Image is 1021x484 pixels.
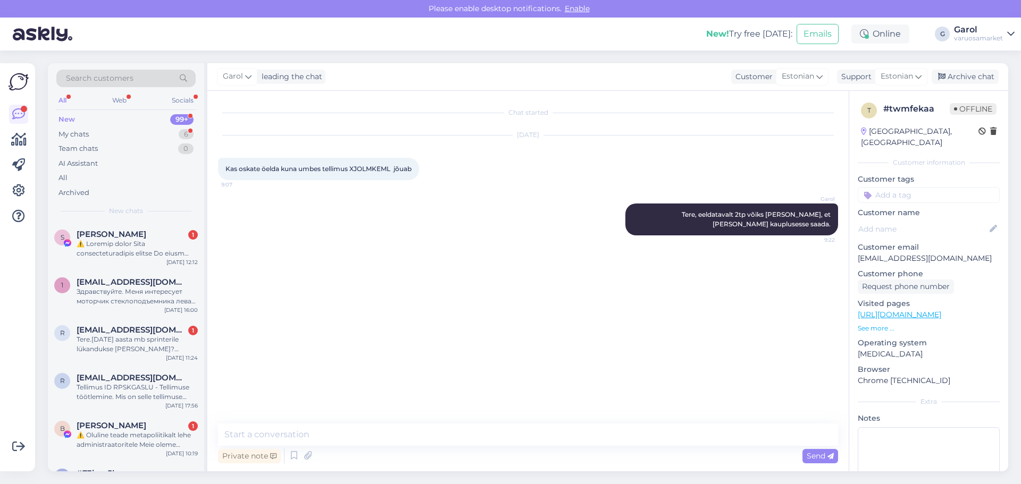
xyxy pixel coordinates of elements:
span: Offline [950,103,997,115]
div: 6 [179,129,194,140]
span: Garol [795,195,835,203]
div: Web [110,94,129,107]
p: Visited pages [858,298,1000,309]
span: 1984andrei.v@gmail.com [77,277,187,287]
span: 1 [61,281,63,289]
span: Kas oskate öelda kuna umbes tellimus XJOLMKEML jõuab [225,165,412,173]
span: Bakary Koné [77,421,146,430]
div: Online [851,24,909,44]
button: Emails [797,24,839,44]
div: Tere.[DATE] aasta mb sprinterile lükandukse [PERSON_NAME]?parempoolset [77,335,198,354]
p: [MEDICAL_DATA] [858,349,1000,360]
div: # twmfekaa [883,103,950,115]
div: Customer information [858,158,1000,167]
div: Garol [954,26,1003,34]
div: 99+ [170,114,194,125]
p: Customer email [858,242,1000,253]
div: Здравствуйте. Меня интересует моторчик стеклоподъемника левая сторона. Машина ford transit custom... [77,287,198,306]
div: 1 [188,421,198,431]
a: Garolvaruosamarket [954,26,1015,43]
span: Tere, eeldatavalt 2tp võiks [PERSON_NAME], et [PERSON_NAME] kauplusesse saada. [682,210,832,228]
div: Team chats [58,143,98,154]
div: Tellimus ID RPSKGASLU - Tellimuse töötlemine. Mis on selle tellimuse eeldatav tarne, pidi olema 1... [77,383,198,402]
div: [GEOGRAPHIC_DATA], [GEOGRAPHIC_DATA] [861,126,978,148]
a: [URL][DOMAIN_NAME] [858,310,941,319]
div: All [56,94,69,107]
span: 9:07 [221,181,261,189]
div: Archived [58,188,89,198]
div: ⚠️ Loremip dolor Sita consecteturadipis elitse Do eiusm Temp incididuntut laboreet. Dolorem aliqu... [77,239,198,258]
div: Archive chat [932,70,999,84]
span: New chats [109,206,143,216]
div: 1 [188,230,198,240]
div: Support [837,71,872,82]
div: Socials [170,94,196,107]
div: Chat started [218,108,838,117]
div: My chats [58,129,89,140]
img: Askly Logo [9,72,29,92]
span: S [61,233,64,241]
span: B [60,424,65,432]
span: r [60,377,65,385]
div: New [58,114,75,125]
p: Customer name [858,207,1000,218]
span: Send [807,451,834,461]
div: Try free [DATE]: [706,28,792,40]
div: ⚠️ Oluline teade metapoliitikalt lehe administraatoritele Meie oleme metapoliitika tugimeeskond. ... [77,430,198,449]
div: [DATE] 17:56 [165,402,198,410]
div: [DATE] 12:12 [166,258,198,266]
p: See more ... [858,324,1000,333]
span: ralftammist@gmail.com [77,325,187,335]
p: Chrome [TECHNICAL_ID] [858,375,1000,386]
div: AI Assistant [58,158,98,169]
span: Enable [562,4,593,13]
div: [DATE] 10:19 [166,449,198,457]
span: 9:22 [795,236,835,244]
div: Request phone number [858,279,954,294]
span: #73izxz5b [77,469,118,478]
b: New! [706,29,729,39]
span: Sandra Bruno [77,230,146,239]
div: [DATE] 16:00 [164,306,198,314]
div: Customer [731,71,773,82]
span: Estonian [782,71,814,82]
span: t [867,106,871,114]
span: Garol [223,71,243,82]
input: Add name [858,223,987,235]
p: Customer phone [858,268,1000,279]
div: varuosamarket [954,34,1003,43]
div: 0 [178,143,194,154]
p: [EMAIL_ADDRESS][DOMAIN_NAME] [858,253,1000,264]
p: Operating system [858,337,1000,349]
input: Add a tag [858,187,1000,203]
div: G [935,27,950,41]
div: Extra [858,397,1000,406]
div: [DATE] 11:24 [166,354,198,362]
p: Customer tags [858,174,1000,185]
p: Notes [858,413,1000,424]
div: [DATE] [218,130,838,140]
span: Search customers [66,73,133,84]
span: Estonian [881,71,913,82]
p: Browser [858,364,1000,375]
span: r [60,329,65,337]
span: raulvolt@gmail.com [77,373,187,383]
div: All [58,173,68,183]
div: 1 [188,326,198,335]
div: Private note [218,449,281,463]
div: leading the chat [257,71,322,82]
